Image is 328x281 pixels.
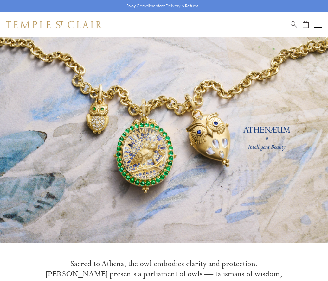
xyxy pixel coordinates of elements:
img: Temple St. Clair [6,21,102,28]
a: Search [291,21,297,28]
p: Enjoy Complimentary Delivery & Returns [126,3,198,9]
button: Open navigation [314,21,322,28]
a: Open Shopping Bag [303,21,309,28]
